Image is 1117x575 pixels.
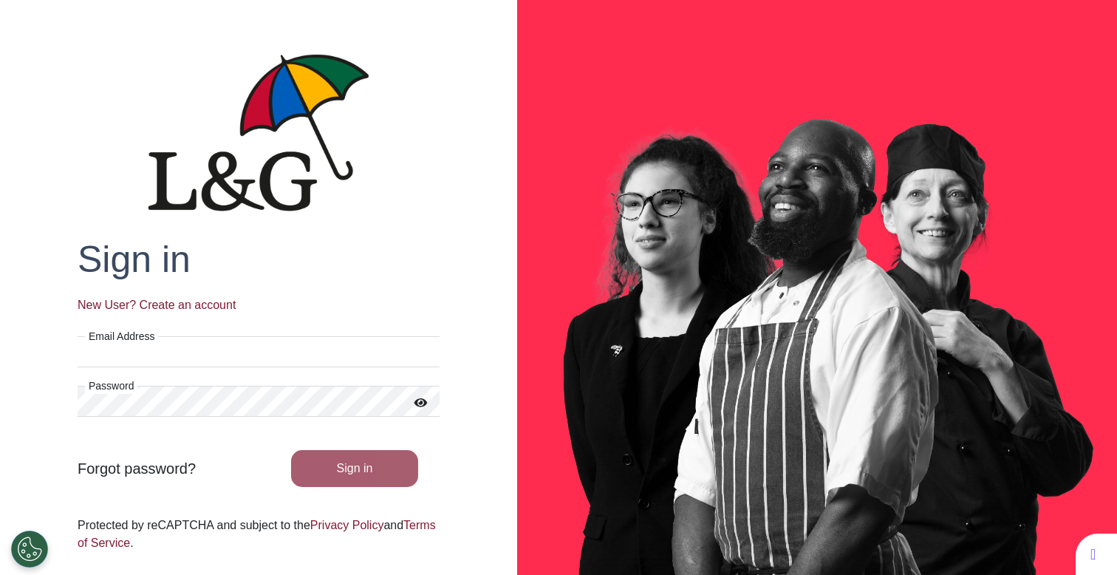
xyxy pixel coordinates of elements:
[78,237,440,282] h2: Sign in
[78,517,440,552] div: Protected by reCAPTCHA and subject to the and .
[291,450,419,487] button: Sign in
[78,296,440,314] div: New User? Create an account
[11,531,48,568] button: Open Preferences
[148,54,369,211] img: company logo
[310,519,384,531] a: Privacy Policy
[66,457,259,480] div: Forgot password?
[85,378,137,394] label: Password
[85,329,158,344] label: Email Address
